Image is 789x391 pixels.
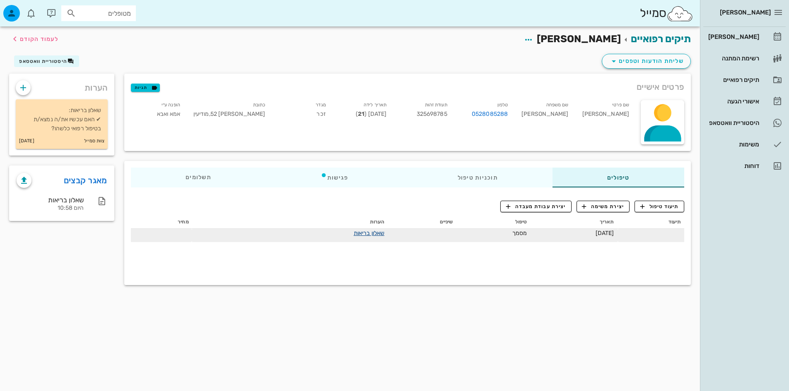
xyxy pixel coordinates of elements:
a: תיקים רפואיים [703,70,786,90]
a: תיקים רפואיים [631,33,691,45]
small: מגדר [316,102,326,108]
span: היסטוריית וואטסאפ [19,58,67,64]
small: שם משפחה [546,102,569,108]
th: תיעוד [618,216,685,229]
span: תג [24,7,29,12]
span: [DATE] [596,230,614,237]
small: שם פרטי [612,102,629,108]
span: 325698785 [417,110,447,118]
a: דוחות [703,156,786,176]
div: היום 10:58 [17,205,84,212]
p: שאלון בריאות: ✔ האם עכשיו את/ה נמצא/ת בטיפול רפואי כלשהו? [22,106,101,133]
span: [PERSON_NAME] 52 [209,110,265,118]
span: לעמוד הקודם [20,36,58,43]
div: שאלון בריאות [17,196,84,204]
div: סמייל [640,5,693,22]
span: , [209,110,210,118]
small: הופנה ע״י [162,102,180,108]
span: תשלומים [186,175,211,180]
span: תגיות [135,84,156,91]
span: מסמך [512,230,527,237]
button: יצירת עבודת מעבדה [500,201,571,212]
span: מודיעין [193,110,209,118]
div: רשימת המתנה [707,55,759,62]
a: משימות [703,134,786,154]
a: 0528085288 [472,110,508,119]
div: טיפולים [553,168,684,187]
th: תאריך [530,216,618,229]
a: רשימת המתנה [703,48,786,68]
div: תוכניות טיפול [403,168,553,187]
div: תיקים רפואיים [707,77,759,83]
span: [PERSON_NAME] [720,9,771,16]
th: מחיר [131,216,192,229]
small: צוות סמייל [84,137,104,146]
span: שליחת הודעות וטפסים [609,56,684,66]
a: אישורי הגעה [703,91,786,111]
span: פרטים אישיים [637,80,684,94]
a: [PERSON_NAME] [703,27,786,47]
div: משימות [707,141,759,148]
a: היסטוריית וואטסאפ [703,113,786,133]
strong: 21 [358,110,364,118]
div: היסטוריית וואטסאפ [707,120,759,126]
div: [PERSON_NAME] [707,34,759,40]
small: [DATE] [19,137,34,146]
div: [PERSON_NAME] [514,98,575,124]
a: מאגר קבצים [64,174,107,187]
div: דוחות [707,163,759,169]
small: כתובת [253,102,265,108]
button: שליחת הודעות וטפסים [602,54,691,69]
button: לעמוד הקודם [10,31,58,46]
div: זכר [272,98,332,124]
button: תגיות [131,84,160,92]
span: יצירת עבודת מעבדה [506,203,566,210]
span: תיעוד טיפול [640,203,679,210]
small: תעודת זהות [425,102,447,108]
a: שאלון בריאות [354,230,384,237]
th: טיפול [456,216,530,229]
button: היסטוריית וואטסאפ [14,55,79,67]
div: אמא ואבא [126,98,186,124]
button: תיעוד טיפול [635,201,684,212]
div: פגישות [266,168,403,187]
div: אישורי הגעה [707,98,759,105]
button: יצירת משימה [577,201,630,212]
th: הערות [192,216,388,229]
div: הערות [9,74,114,98]
span: [DATE] ( ) [356,110,386,118]
small: טלפון [497,102,508,108]
span: יצירת משימה [582,203,624,210]
div: [PERSON_NAME] [575,98,636,124]
img: SmileCloud logo [666,5,693,22]
th: שיניים [388,216,456,229]
span: [PERSON_NAME] [537,33,621,45]
small: תאריך לידה [364,102,386,108]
